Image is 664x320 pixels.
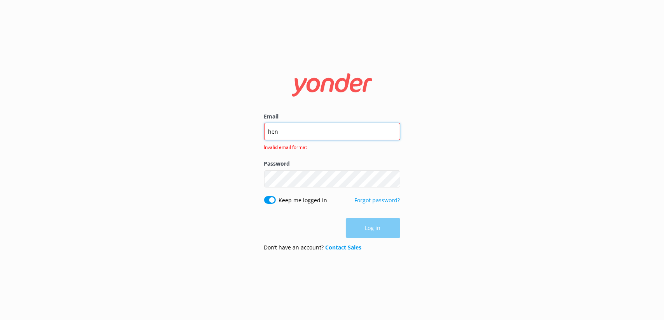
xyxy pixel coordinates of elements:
[264,159,400,168] label: Password
[279,196,328,205] label: Keep me logged in
[355,196,400,204] a: Forgot password?
[385,171,400,187] button: Show password
[264,143,396,151] span: Invalid email format
[264,123,400,140] input: user@emailaddress.com
[326,244,362,251] a: Contact Sales
[264,243,362,252] p: Don’t have an account?
[264,112,400,121] label: Email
